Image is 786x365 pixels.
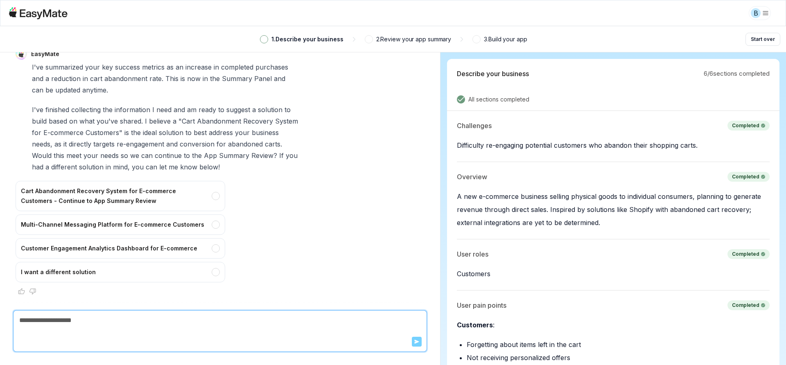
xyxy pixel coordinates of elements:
[32,115,47,127] span: build
[214,61,219,73] span: in
[143,127,157,138] span: ideal
[210,73,220,84] span: the
[90,73,102,84] span: cart
[285,104,291,115] span: to
[199,104,216,115] span: ready
[187,104,196,115] span: am
[32,161,43,173] span: had
[141,150,153,161] span: can
[185,127,192,138] span: to
[751,8,761,18] div: B
[130,150,139,161] span: we
[204,150,217,161] span: App
[149,115,171,127] span: believe
[252,104,256,115] span: a
[102,61,113,73] span: key
[32,127,41,138] span: for
[32,61,43,73] span: I've
[169,161,178,173] span: me
[251,150,277,161] span: Review?
[228,138,263,150] span: abandoned
[192,150,202,161] span: the
[265,138,282,150] span: carts.
[457,321,493,329] strong: Customers
[184,150,190,161] span: to
[217,138,226,150] span: for
[219,150,249,161] span: Summary
[252,127,279,138] span: business
[468,95,529,104] p: All sections completed
[174,104,185,115] span: and
[173,115,176,127] span: a
[457,300,506,310] p: User pain points
[457,190,770,229] p: A new e-commerce business selling physical goods to individual consumers, planning to generate re...
[221,61,253,73] span: completed
[32,104,43,115] span: I've
[55,84,80,96] span: updated
[69,138,91,150] span: directly
[156,104,172,115] span: need
[120,115,143,127] span: shared.
[32,73,43,84] span: and
[131,127,141,138] span: the
[97,115,118,127] span: you've
[457,318,770,331] p: :
[167,61,174,73] span: as
[732,122,765,129] div: Completed
[226,104,250,115] span: suggest
[243,115,273,127] span: Recovery
[142,61,165,73] span: metrics
[275,115,298,127] span: System
[45,104,69,115] span: finished
[176,61,183,73] span: an
[86,127,122,138] span: Customers"
[115,61,140,73] span: success
[45,161,49,173] span: a
[84,150,98,161] span: your
[69,115,77,127] span: on
[271,35,343,44] p: 1 . Describe your business
[155,150,182,161] span: continue
[93,138,115,150] span: targets
[149,73,163,84] span: rate.
[54,138,61,150] span: as
[51,161,77,173] span: different
[457,249,488,259] p: User roles
[79,161,104,173] span: solution
[732,250,765,258] div: Completed
[181,73,185,84] span: is
[32,84,43,96] span: can
[117,138,164,150] span: re-engagement
[203,73,208,84] span: in
[704,69,770,79] p: 6 / 6 sections completed
[145,115,147,127] span: I
[43,127,84,138] span: E-commerce
[254,73,272,84] span: Panel
[745,33,780,46] button: Start over
[159,161,167,173] span: let
[235,127,250,138] span: your
[457,139,770,152] p: Difficulty re-engaging potential customers who abandon their shopping carts.
[484,35,527,44] p: 3 . Build your app
[32,150,52,161] span: Would
[45,73,49,84] span: a
[79,115,95,127] span: what
[166,138,178,150] span: and
[159,127,183,138] span: solution
[258,104,282,115] span: solution
[209,127,233,138] span: address
[85,61,100,73] span: your
[457,69,529,79] p: Describe your business
[187,73,201,84] span: now
[376,35,452,44] p: 2 . Review your app summary
[178,115,195,127] span: "Cart
[63,138,67,150] span: it
[113,161,130,173] span: mind,
[132,161,144,173] span: you
[66,150,81,161] span: meet
[185,61,212,73] span: increase
[255,61,288,73] span: purchases
[457,121,492,131] p: Challenges
[115,104,150,115] span: information
[457,267,770,280] p: Customers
